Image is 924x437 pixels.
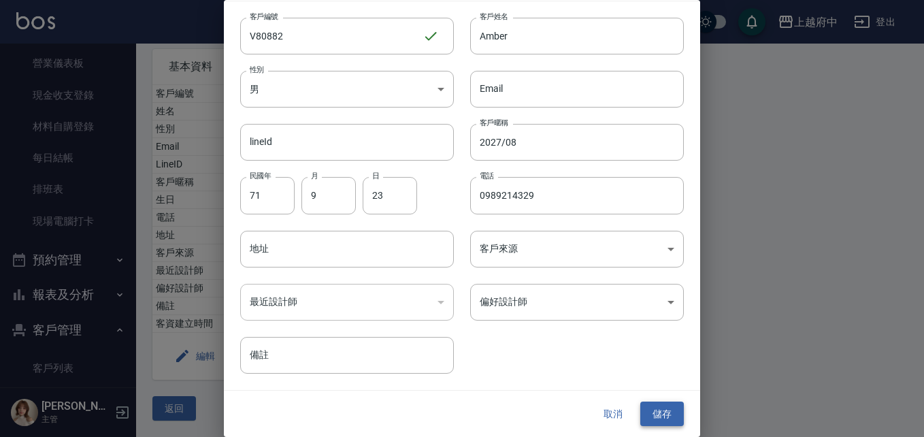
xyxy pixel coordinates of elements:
label: 客戶編號 [250,12,278,22]
label: 月 [311,171,318,181]
div: 男 [240,71,454,108]
button: 取消 [591,402,635,427]
label: 電話 [480,171,494,181]
button: 儲存 [640,402,684,427]
label: 性別 [250,65,264,75]
label: 日 [372,171,379,181]
label: 民國年 [250,171,271,181]
label: 客戶姓名 [480,12,508,22]
label: 客戶暱稱 [480,118,508,128]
